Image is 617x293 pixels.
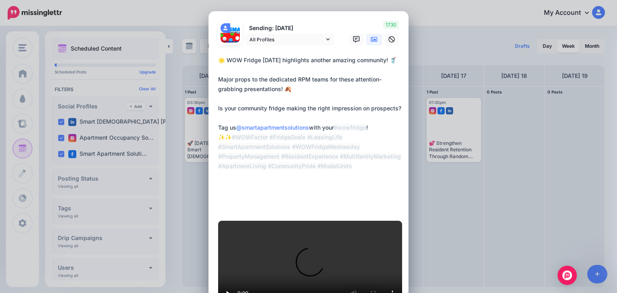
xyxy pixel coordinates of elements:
span: 1730 [383,21,399,29]
div: Open Intercom Messenger [558,266,577,285]
div: 🌟 WOW Fridge [DATE] highlights another amazing community! 🥤 Major props to the dedicated RPM team... [218,55,403,171]
p: Sending: [DATE] [245,24,334,33]
img: 273388243_356788743117728_5079064472810488750_n-bsa130694.png [230,23,240,33]
img: user_default_image.png [221,23,230,33]
a: All Profiles [245,34,334,45]
img: 162108471_929565637859961_2209139901119392515_n-bsa130695.jpg [221,33,240,52]
span: All Profiles [249,35,324,44]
